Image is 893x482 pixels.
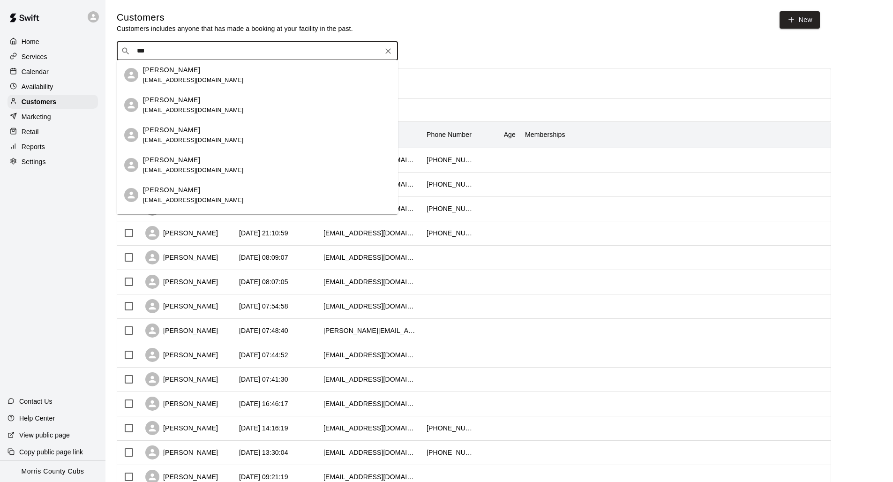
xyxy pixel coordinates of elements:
div: 2025-08-22 09:21:19 [239,472,288,482]
p: [PERSON_NAME] [143,125,200,135]
a: New [780,11,820,29]
div: 2025-08-23 07:44:52 [239,350,288,360]
a: Home [8,35,98,49]
div: jkalish@jefftwp.org [323,350,417,360]
a: Availability [8,80,98,94]
p: Reports [22,142,45,151]
div: Memberships [525,121,565,148]
div: 2025-08-23 07:54:58 [239,301,288,311]
div: Age [478,121,520,148]
a: Marketing [8,110,98,124]
p: [PERSON_NAME] [143,185,200,195]
div: rgathen@yahoo.com [323,375,417,384]
div: justin.capozzi@msdk12.net [323,326,417,335]
div: [PERSON_NAME] [145,348,218,362]
a: Calendar [8,65,98,79]
a: Services [8,50,98,64]
div: Age [504,121,516,148]
div: dannydiorio30@gmail.com [323,301,417,311]
div: treindel@wmrhsd.org [323,253,417,262]
div: [PERSON_NAME] [145,372,218,386]
p: Settings [22,157,46,166]
span: [EMAIL_ADDRESS][DOMAIN_NAME] [143,107,244,113]
div: [PERSON_NAME] [145,421,218,435]
div: Phone Number [422,121,478,148]
a: Retail [8,125,98,139]
div: gtrotter@roxbury.org [323,277,417,286]
div: +12014107368 [427,180,473,189]
div: +19734773508 [427,423,473,433]
p: Services [22,52,47,61]
div: luisotero1@gmail.com [323,448,417,457]
div: Search customers by name or email [117,42,398,60]
a: Settings [8,155,98,169]
a: Reports [8,140,98,154]
p: [PERSON_NAME] [143,65,200,75]
span: [EMAIL_ADDRESS][DOMAIN_NAME] [143,197,244,203]
div: 2025-08-24 08:07:05 [239,277,288,286]
p: Contact Us [19,397,53,406]
div: 2025-08-23 07:41:30 [239,375,288,384]
p: Morris County Cubs [22,467,84,476]
p: Customers includes anyone that has made a booking at your facility in the past. [117,24,353,33]
button: Clear [382,45,395,58]
div: nicholas wilder [124,188,138,202]
p: Calendar [22,67,49,76]
div: 2025-08-24 08:09:07 [239,253,288,262]
p: View public page [19,430,70,440]
div: aniramosbaseball@gmail.com [323,472,417,482]
div: anthonyps22@gmail.com [323,423,417,433]
a: Customers [8,95,98,109]
div: 2025-08-23 07:48:40 [239,326,288,335]
div: jmeenap@yahoo.com [323,228,417,238]
p: Customers [22,97,56,106]
div: Bryan Cho [124,68,138,82]
p: Help Center [19,414,55,423]
span: [EMAIL_ADDRESS][DOMAIN_NAME] [143,77,244,83]
p: [PERSON_NAME] [143,155,200,165]
div: Memberships [520,121,661,148]
div: [PERSON_NAME] [145,324,218,338]
div: Chelsea Holland [124,158,138,172]
p: Home [22,37,39,46]
div: [PERSON_NAME] [145,250,218,264]
div: +19085102718 [427,228,473,238]
div: +16463872938 [427,155,473,165]
div: +12032574890 [427,204,473,213]
div: [PERSON_NAME] [145,445,218,459]
div: [PERSON_NAME] [145,275,218,289]
div: Nicholas Antico [124,98,138,112]
div: 2025-08-22 13:30:04 [239,448,288,457]
div: 2025-08-22 14:16:19 [239,423,288,433]
p: Copy public page link [19,447,83,457]
p: Marketing [22,112,51,121]
p: Availability [22,82,53,91]
div: Chris Cho [124,128,138,142]
span: [EMAIL_ADDRESS][DOMAIN_NAME] [143,137,244,143]
div: Phone Number [427,121,472,148]
div: caparra_23@yahoo.com [323,399,417,408]
p: [PERSON_NAME] [143,95,200,105]
div: 2025-08-24 21:10:59 [239,228,288,238]
div: [PERSON_NAME] [145,299,218,313]
h5: Customers [117,11,353,24]
div: [PERSON_NAME] [145,226,218,240]
p: Retail [22,127,39,136]
span: [EMAIL_ADDRESS][DOMAIN_NAME] [143,167,244,173]
div: [PERSON_NAME] [145,397,218,411]
div: 2025-08-22 16:46:17 [239,399,288,408]
div: +19177472465 [427,448,473,457]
